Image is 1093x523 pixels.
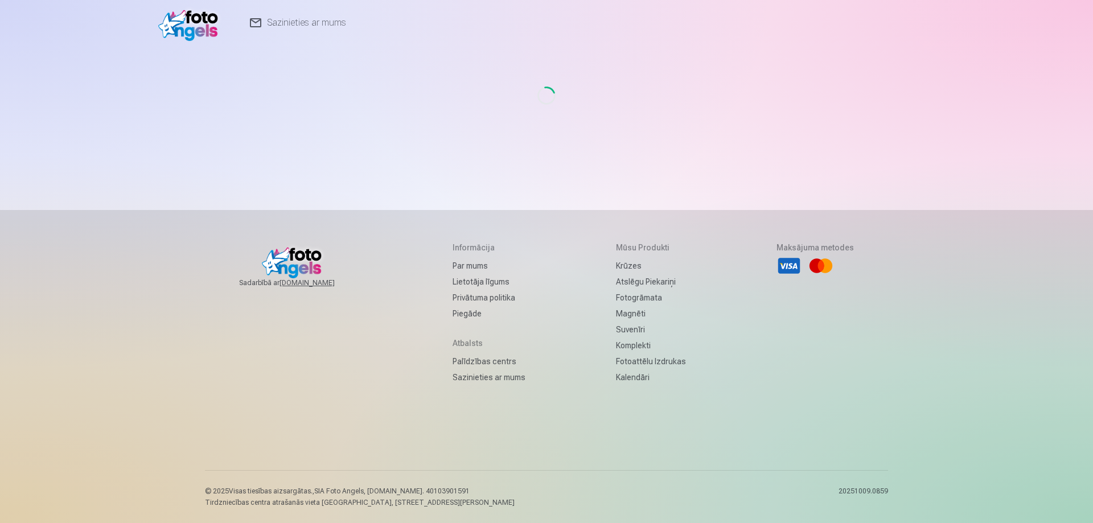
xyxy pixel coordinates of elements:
a: [DOMAIN_NAME] [280,278,362,287]
font: Suvenīri [616,325,645,334]
font: Piegāde [453,309,482,318]
a: Palīdzības centrs [453,353,525,369]
font: Informācija [453,243,495,252]
font: Krūzes [616,261,642,270]
img: /v1 [158,5,224,41]
font: [DOMAIN_NAME] [280,279,335,287]
a: Sazinieties ar mums [453,369,525,385]
font: Visas tiesības aizsargātas. [229,487,313,495]
a: Magnēti [616,306,686,322]
a: Lietotāja līgums [453,274,525,290]
font: Maksājuma metodes [776,243,854,252]
font: Atbalsts [453,339,483,348]
a: Piegāde [453,306,525,322]
a: Kalendāri [616,369,686,385]
font: SIA Foto Angels, [DOMAIN_NAME]. 40103901591 [314,487,470,495]
font: Sazinieties ar mums [453,373,525,382]
font: 20251009.0859 [839,487,888,495]
font: Fotoattēlu izdrukas [616,357,686,366]
font: Magnēti [616,309,646,318]
a: Krūzes [616,258,686,274]
font: Komplekti [616,341,651,350]
a: Par mums [453,258,525,274]
font: Lietotāja līgums [453,277,509,286]
font: Sazinieties ar mums [267,17,346,28]
a: Suvenīri [616,322,686,337]
a: Privātuma politika [453,290,525,306]
font: Privātuma politika [453,293,515,302]
a: Fotogrāmata [616,290,686,306]
font: Palīdzības centrs [453,357,516,366]
font: Atslēgu piekariņi [616,277,676,286]
font: , [313,487,314,495]
font: Kalendāri [616,373,650,382]
font: Fotogrāmata [616,293,662,302]
font: Tirdzniecības centra atrašanās vieta [GEOGRAPHIC_DATA], [STREET_ADDRESS][PERSON_NAME] [205,499,515,506]
font: © 2025 [205,487,229,495]
a: Fotoattēlu izdrukas [616,353,686,369]
font: Par mums [453,261,488,270]
a: Atslēgu piekariņi [616,274,686,290]
font: Mūsu produkti [616,243,669,252]
font: Sadarbībā ar [239,279,280,287]
a: Komplekti [616,337,686,353]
